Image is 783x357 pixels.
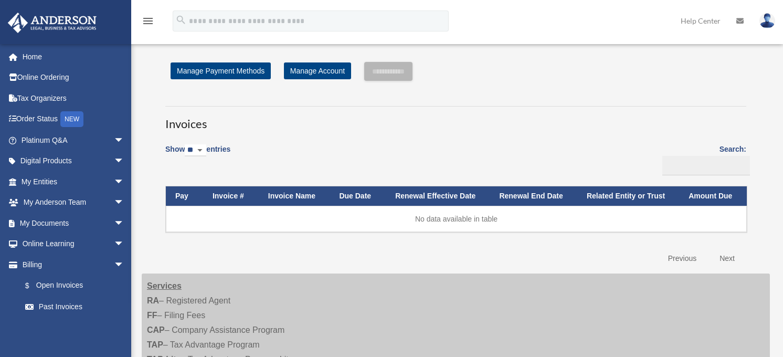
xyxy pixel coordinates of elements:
a: Platinum Q&Aarrow_drop_down [7,130,140,151]
a: My Entitiesarrow_drop_down [7,171,140,192]
a: Tax Organizers [7,88,140,109]
span: arrow_drop_down [114,192,135,214]
a: Previous [660,248,704,269]
th: Invoice Name: activate to sort column ascending [259,186,330,206]
a: My Documentsarrow_drop_down [7,213,140,234]
th: Due Date: activate to sort column ascending [330,186,386,206]
input: Search: [662,156,750,176]
span: arrow_drop_down [114,254,135,276]
span: arrow_drop_down [114,151,135,172]
th: Renewal End Date: activate to sort column ascending [490,186,577,206]
a: Manage Payment Methods [171,62,271,79]
a: Past Invoices [15,296,135,317]
a: Online Learningarrow_drop_down [7,234,140,255]
th: Pay: activate to sort column descending [166,186,203,206]
strong: FF [147,311,157,320]
a: Order StatusNEW [7,109,140,130]
img: Anderson Advisors Platinum Portal [5,13,100,33]
select: Showentries [185,144,206,156]
th: Related Entity or Trust: activate to sort column ascending [577,186,679,206]
label: Search: [659,143,746,175]
span: $ [31,279,36,292]
a: Digital Productsarrow_drop_down [7,151,140,172]
strong: RA [147,296,159,305]
th: Renewal Effective Date: activate to sort column ascending [386,186,490,206]
a: My Anderson Teamarrow_drop_down [7,192,140,213]
a: Home [7,46,140,67]
td: No data available in table [166,206,747,232]
span: arrow_drop_down [114,234,135,255]
a: Online Ordering [7,67,140,88]
a: Next [712,248,743,269]
th: Invoice #: activate to sort column ascending [203,186,259,206]
strong: CAP [147,325,165,334]
span: arrow_drop_down [114,171,135,193]
i: menu [142,15,154,27]
a: Manage Payments [15,317,135,338]
a: Billingarrow_drop_down [7,254,135,275]
a: Manage Account [284,62,351,79]
i: search [175,14,187,26]
label: Show entries [165,143,230,167]
a: $Open Invoices [15,275,130,297]
strong: Services [147,281,182,290]
span: arrow_drop_down [114,213,135,234]
th: Amount Due: activate to sort column ascending [679,186,747,206]
div: NEW [60,111,83,127]
img: User Pic [759,13,775,28]
span: arrow_drop_down [114,130,135,151]
strong: TAP [147,340,163,349]
a: menu [142,18,154,27]
h3: Invoices [165,106,746,132]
